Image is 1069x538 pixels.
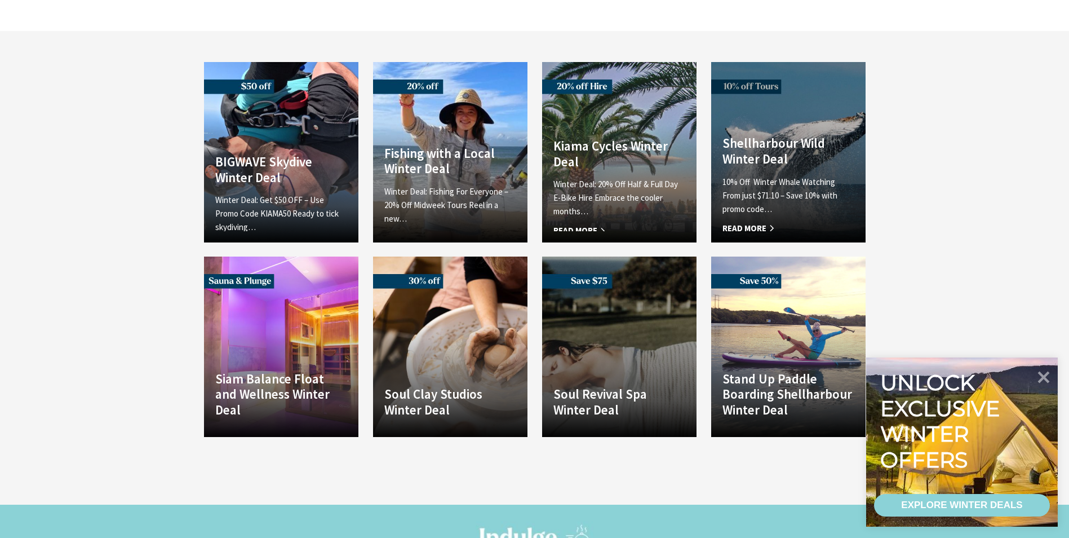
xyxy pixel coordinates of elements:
[722,175,854,216] p: 10% Off Winter Whale Watching From just $71.10 – Save 10% with promo code…
[384,185,516,226] p: Winter Deal: Fishing For Everyone – 20% Off Midweek Tours Reel in a new…
[553,386,685,417] h4: Soul Revival Spa Winter Deal
[553,138,685,169] h4: Kiama Cycles Winter Deal
[204,257,358,437] a: Another Image Used Siam Balance Float and Wellness Winter Deal
[722,135,854,166] h4: Shellharbour Wild Winter Deal
[711,62,866,242] a: Another Image Used Shellharbour Wild Winter Deal 10% Off Winter Whale Watching From just $71.10 –...
[373,62,527,242] a: Another Image Used Fishing with a Local Winter Deal Winter Deal: Fishing For Everyone – 20% Off M...
[722,222,854,235] span: Read More
[553,224,685,237] span: Read More
[880,370,1005,473] div: Unlock exclusive winter offers
[542,257,697,437] a: Another Image Used Soul Revival Spa Winter Deal
[215,371,347,418] h4: Siam Balance Float and Wellness Winter Deal
[204,62,358,242] a: Another Image Used BIGWAVE Skydive Winter Deal Winter Deal: Get $50 OFF – Use Promo Code KIAMA50 ...
[901,494,1022,517] div: EXPLORE WINTER DEALS
[373,257,527,437] a: Another Image Used Soul Clay Studios Winter Deal
[874,494,1050,517] a: EXPLORE WINTER DEALS
[215,193,347,234] p: Winter Deal: Get $50 OFF – Use Promo Code KIAMA50 Ready to tick skydiving…
[215,154,347,185] h4: BIGWAVE Skydive Winter Deal
[711,257,866,437] a: Another Image Used Stand Up Paddle Boarding Shellharbour Winter Deal
[542,62,697,242] a: Another Image Used Kiama Cycles Winter Deal Winter Deal: 20% Off Half & Full Day E-Bike Hire Embr...
[384,145,516,177] h4: Fishing with a Local Winter Deal
[384,386,516,417] h4: Soul Clay Studios Winter Deal
[553,178,685,218] p: Winter Deal: 20% Off Half & Full Day E-Bike Hire Embrace the cooler months…
[384,231,516,245] span: Read More
[722,371,854,418] h4: Stand Up Paddle Boarding Shellharbour Winter Deal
